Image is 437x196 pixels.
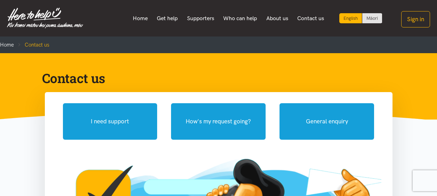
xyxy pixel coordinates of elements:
[7,8,83,28] img: Home
[280,103,374,140] button: General enquiry
[401,11,430,27] button: Sign in
[182,11,219,26] a: Supporters
[128,11,152,26] a: Home
[42,70,384,87] h1: Contact us
[152,11,183,26] a: Get help
[14,41,49,49] li: Contact us
[171,103,266,140] button: How's my request going?
[339,13,382,23] div: Language toggle
[293,11,329,26] a: Contact us
[339,13,362,23] div: Current language
[63,103,157,140] button: I need support
[262,11,293,26] a: About us
[362,13,382,23] a: Switch to Te Reo Māori
[219,11,262,26] a: Who can help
